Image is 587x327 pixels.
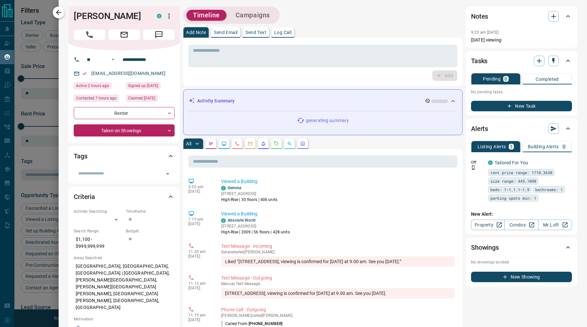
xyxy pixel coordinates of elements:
[504,77,507,81] p: 0
[228,218,256,223] a: Absolute World
[471,121,572,136] div: Alerts
[471,259,572,265] p: No showings booked
[188,249,211,254] p: 11:20 am
[74,255,175,261] p: Areas Searched:
[74,107,175,119] div: Renter
[82,71,87,76] svg: Email Verified
[490,195,536,201] span: parking spots min: 1
[536,77,559,82] p: Completed
[274,141,279,146] svg: Requests
[471,53,572,69] div: Tasks
[306,117,349,124] p: generating summary
[74,234,123,252] p: $1,100 - $999,999,999
[535,186,563,193] span: bathrooms: 1
[221,191,277,197] p: [STREET_ADDRESS]
[188,313,211,318] p: 11:10 am
[186,30,206,35] p: Add Note
[471,101,572,111] button: New Task
[221,218,226,223] div: condos.ca
[188,318,211,322] p: [DATE]
[126,82,175,91] div: Fri Oct 16 2020
[228,186,241,190] a: Gemma
[471,165,476,170] svg: Push Notification Only
[504,220,538,230] a: Condos
[221,313,455,318] p: [PERSON_NAME] called [PERSON_NAME]
[186,10,226,21] button: Timeline
[74,261,175,313] p: [GEOGRAPHIC_DATA], [GEOGRAPHIC_DATA], [GEOGRAPHIC_DATA] | [GEOGRAPHIC_DATA], [PERSON_NAME][GEOGRA...
[490,169,552,176] span: rent price range: 1710,3630
[471,242,499,253] h2: Showings
[495,160,528,165] a: Tailored For You
[221,223,290,229] p: [STREET_ADDRESS]
[186,141,191,146] p: All
[188,286,211,290] p: [DATE]
[471,56,487,66] h2: Tasks
[157,14,161,18] div: condos.ca
[163,169,172,178] button: Open
[74,11,147,21] h1: [PERSON_NAME]
[221,197,277,203] p: High-Rise | 35 floors | 406 units
[538,220,572,230] a: Mr.Loft
[128,82,158,89] span: Signed up [DATE]
[471,240,572,255] div: Showings
[471,220,505,230] a: Property
[74,189,175,205] div: Criteria
[488,160,493,165] div: condos.ca
[188,185,211,189] p: 3:50 pm
[91,71,165,76] a: [EMAIL_ADDRESS][DOMAIN_NAME]
[249,321,283,326] span: [PHONE_NUMBER]
[221,288,455,299] div: [STREET_ADDRESS], viewing is confirmed for [DATE] at 9.00 am. See you [DATE].
[300,141,305,146] svg: Agent Actions
[188,217,211,222] p: 1:19 pm
[188,222,211,226] p: [DATE]
[221,243,455,250] p: Text Message - Incoming
[221,282,235,286] span: manual
[274,30,292,35] p: Log Call
[188,189,211,194] p: [DATE]
[478,144,506,149] p: Listing Alerts
[126,95,175,104] div: Wed Sep 10 2025
[221,141,227,146] svg: Lead Browsing Activity
[221,256,455,267] div: Liked “[STREET_ADDRESS], viewing is confirmed for [DATE] at 9.00 am. See you [DATE].”
[221,321,282,327] p: Called From:
[109,56,117,64] button: Open
[189,95,457,107] div: Activity Summary
[74,29,105,40] span: Call
[74,209,123,214] p: Actively Searching:
[245,30,266,35] p: Send Text
[214,30,237,35] p: Send Email
[471,272,572,282] button: New Showing
[471,87,572,97] p: No pending tasks
[221,178,455,185] p: Viewed a Building
[221,229,290,235] p: High-Rise | 2009 | 56 floors | 428 units
[74,124,175,136] div: Taken on Showings
[74,228,123,234] p: Search Range:
[471,211,572,218] p: New Alert:
[76,95,117,101] span: Contacted 7 hours ago
[108,29,140,40] span: Email
[471,159,484,165] p: Off
[74,95,123,104] div: Fri Sep 12 2025
[287,141,292,146] svg: Opportunities
[261,141,266,146] svg: Listing Alerts
[76,82,109,89] span: Active 2 hours ago
[471,30,499,35] p: 9:23 am [DATE]
[221,282,455,286] p: Text Message
[471,9,572,24] div: Notes
[188,254,211,259] p: [DATE]
[126,228,175,234] p: Budget:
[128,95,155,101] span: Claimed [DATE]
[229,10,276,21] button: Campaigns
[74,82,123,91] div: Fri Sep 12 2025
[74,316,175,322] p: Motivation:
[483,77,501,81] p: Pending
[490,186,529,193] span: beds: 1-1,1.1-1.9
[221,186,226,191] div: condos.ca
[235,141,240,146] svg: Calls
[563,144,565,149] p: 0
[510,144,513,149] p: 1
[188,281,211,286] p: 11:12 am
[126,209,175,214] p: Timeframe:
[471,11,488,22] h2: Notes
[221,306,455,313] p: Phone Call - Outgoing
